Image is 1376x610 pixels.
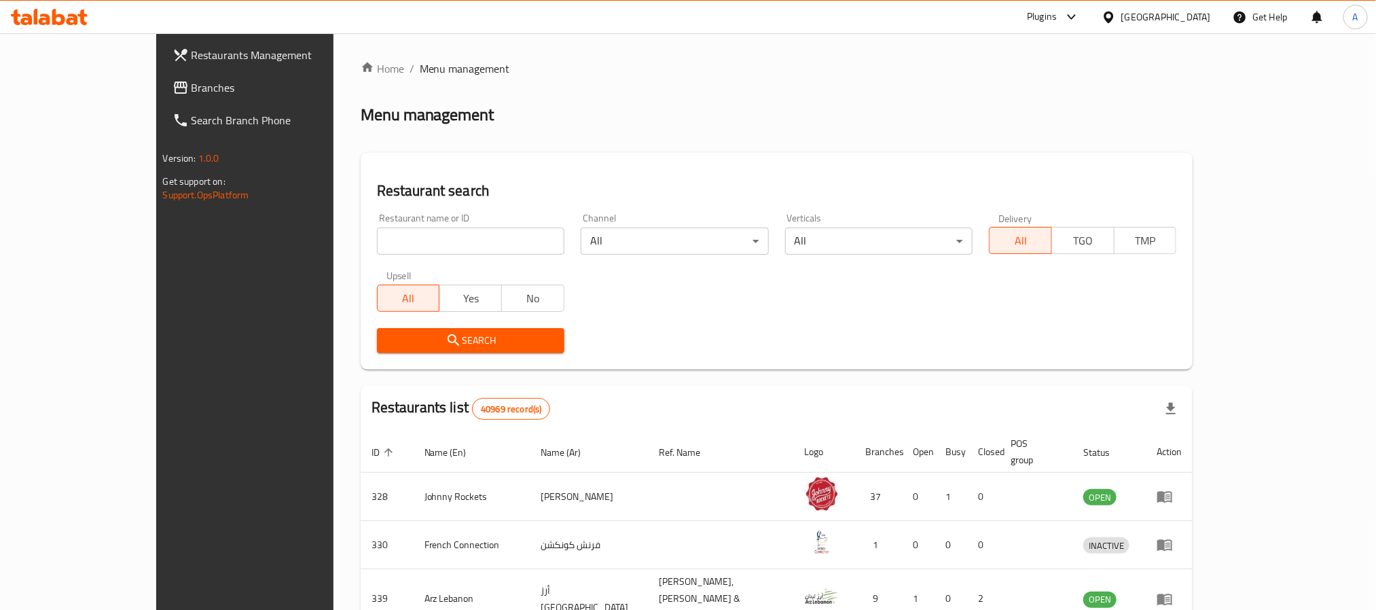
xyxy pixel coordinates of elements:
[541,444,598,461] span: Name (Ar)
[530,521,648,569] td: فرنش كونكشن
[361,521,414,569] td: 330
[377,181,1177,201] h2: Restaurant search
[1114,227,1177,254] button: TMP
[935,473,968,521] td: 1
[383,289,435,308] span: All
[1051,227,1115,254] button: TGO
[968,521,1000,569] td: 0
[1083,444,1127,461] span: Status
[414,521,530,569] td: French Connection
[361,104,494,126] h2: Menu management
[805,477,839,511] img: Johnny Rockets
[794,431,855,473] th: Logo
[968,431,1000,473] th: Closed
[1057,231,1109,251] span: TGO
[1121,10,1211,24] div: [GEOGRAPHIC_DATA]
[361,60,1193,77] nav: breadcrumb
[1157,537,1182,553] div: Menu
[1083,592,1117,607] span: OPEN
[805,525,839,559] img: French Connection
[903,521,935,569] td: 0
[420,60,510,77] span: Menu management
[903,473,935,521] td: 0
[192,47,375,63] span: Restaurants Management
[377,228,564,255] input: Search for restaurant name or ID..
[1083,489,1117,505] div: OPEN
[386,271,412,281] label: Upsell
[989,227,1052,254] button: All
[414,473,530,521] td: Johnny Rockets
[1083,592,1117,608] div: OPEN
[1083,490,1117,505] span: OPEN
[507,289,559,308] span: No
[1027,9,1057,25] div: Plugins
[1120,231,1172,251] span: TMP
[501,285,564,312] button: No
[1011,435,1057,468] span: POS group
[968,473,1000,521] td: 0
[530,473,648,521] td: [PERSON_NAME]
[855,521,903,569] td: 1
[163,149,196,167] span: Version:
[995,231,1047,251] span: All
[935,431,968,473] th: Busy
[445,289,496,308] span: Yes
[162,71,386,104] a: Branches
[361,473,414,521] td: 328
[659,444,718,461] span: Ref. Name
[1083,537,1129,554] div: INACTIVE
[439,285,502,312] button: Yes
[377,285,440,312] button: All
[424,444,484,461] span: Name (En)
[472,398,550,420] div: Total records count
[192,79,375,96] span: Branches
[192,112,375,128] span: Search Branch Phone
[388,332,554,349] span: Search
[1146,431,1193,473] th: Action
[855,473,903,521] td: 37
[1083,538,1129,554] span: INACTIVE
[785,228,973,255] div: All
[410,60,414,77] li: /
[198,149,219,167] span: 1.0.0
[903,431,935,473] th: Open
[998,213,1032,223] label: Delivery
[163,173,225,190] span: Get support on:
[162,39,386,71] a: Restaurants Management
[855,431,903,473] th: Branches
[1157,488,1182,505] div: Menu
[1155,393,1187,425] div: Export file
[1353,10,1358,24] span: A
[935,521,968,569] td: 0
[581,228,768,255] div: All
[473,403,549,416] span: 40969 record(s)
[372,444,397,461] span: ID
[162,104,386,137] a: Search Branch Phone
[372,397,551,420] h2: Restaurants list
[377,328,564,353] button: Search
[1157,591,1182,607] div: Menu
[163,186,249,204] a: Support.OpsPlatform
